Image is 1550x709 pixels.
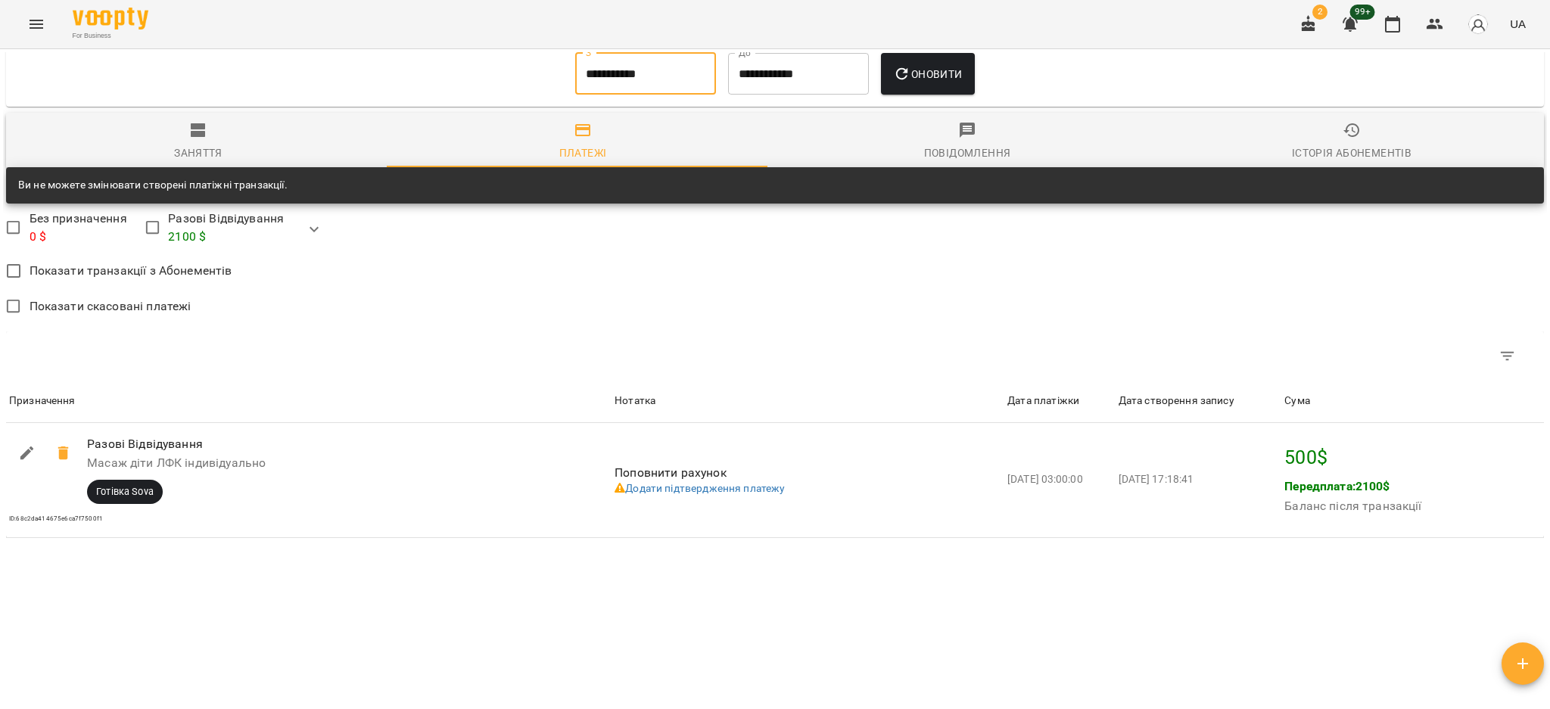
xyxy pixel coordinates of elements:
[18,172,288,199] div: Ви не можете змінювати створені платіжні транзакції.
[30,210,127,245] span: Без призначення
[168,210,284,245] span: Разові Відвідування
[30,228,127,246] p: 0 $
[881,53,974,95] button: Оновити
[87,485,163,499] span: Готівка Sova
[615,392,655,410] div: Нотатка
[893,65,962,83] span: Оновити
[1350,5,1375,20] span: 99+
[30,297,191,316] span: Показати скасовані платежі
[1007,392,1113,410] span: Дата платіжки
[9,392,76,410] div: Призначення
[1284,477,1421,496] p: Передплата: 2100 $
[1007,392,1079,410] div: Sort
[87,452,484,474] h6: Масаж діти ЛФК індивідуально
[924,144,1011,162] div: Повідомлення
[174,144,223,162] div: Заняття
[1119,392,1234,410] div: Sort
[6,331,1544,380] div: Table Toolbar
[1292,144,1411,162] div: Історія абонементів
[1468,14,1489,35] img: avatar_s.png
[1007,392,1079,410] div: Дата платіжки
[18,6,54,42] button: Menu
[9,515,103,522] span: ID: 68c2da414675e6ca7f7500f1
[73,31,148,41] span: For Business
[45,435,82,471] span: 500$ Скасувати транзакцію?
[1119,392,1234,410] div: Дата створення запису
[9,392,76,410] div: Sort
[1284,392,1310,410] div: Sort
[1007,473,1082,485] span: [DATE] 03:00:00
[615,482,785,494] a: Додати підтвердження платежу
[559,144,607,162] div: Платежі
[1284,443,1541,472] p: 500 $
[1119,473,1194,485] span: [DATE] 17:18:41
[87,435,484,453] p: Разові Відвідування
[615,392,655,410] div: Sort
[1119,392,1279,410] span: Дата створення запису
[615,392,1001,410] span: Нотатка
[1312,5,1327,20] span: 2
[1489,338,1526,375] button: Фільтр
[1510,16,1526,32] span: UA
[1284,496,1421,517] h6: Баланс після транзакції
[9,392,608,410] span: Призначення
[73,8,148,30] img: Voopty Logo
[1284,392,1541,410] span: Сума
[615,465,727,480] span: Поповнити рахунок
[1504,10,1532,38] button: UA
[30,262,232,280] span: Показати транзакції з Абонементів
[168,228,284,246] p: 2100 $
[1284,392,1310,410] div: Сума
